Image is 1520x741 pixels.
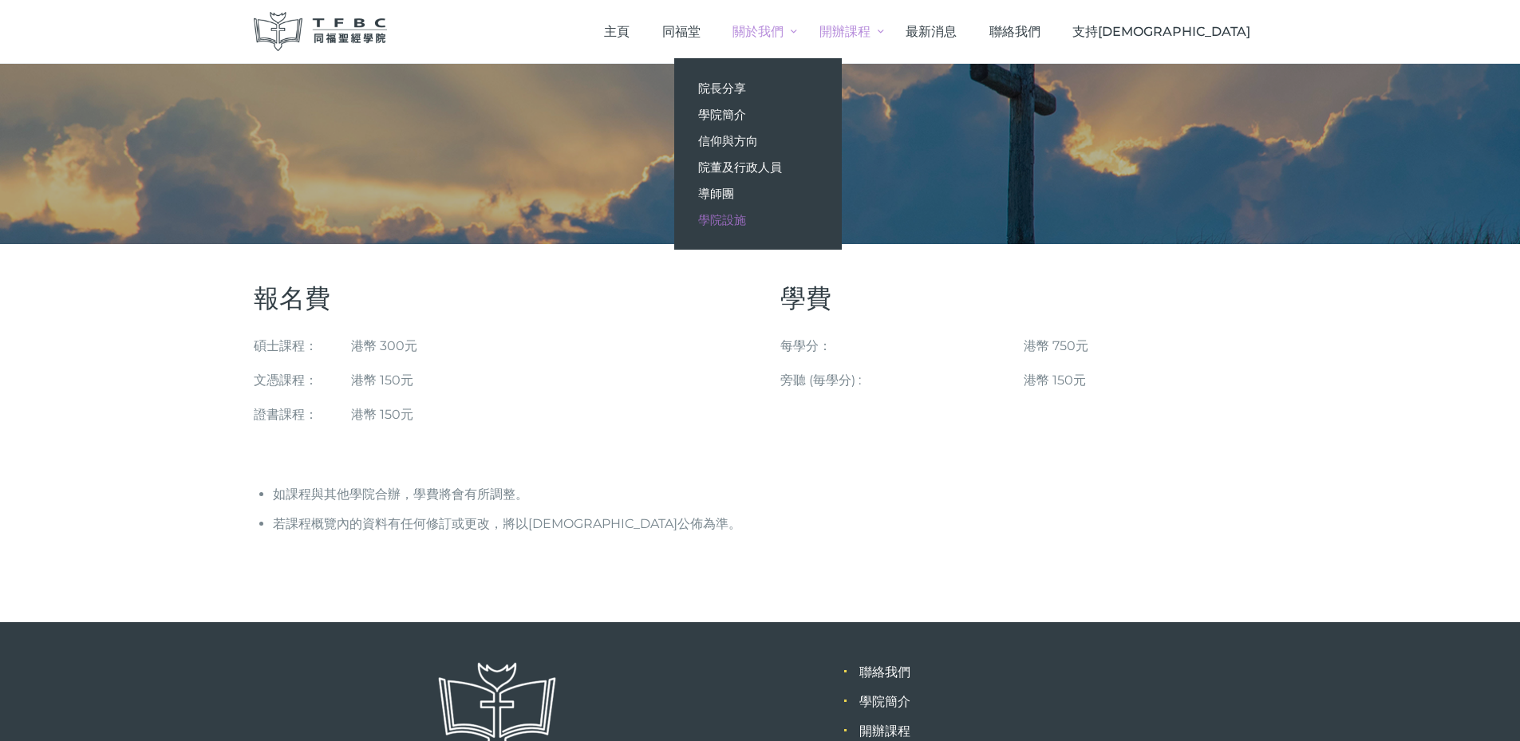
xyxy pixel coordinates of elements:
[674,207,842,233] a: 學院設施
[819,24,871,39] span: 開辦課程
[254,286,740,311] h4: 報名費
[1024,335,1267,357] p: 港幣 750元
[698,133,758,148] span: 信仰與方向
[674,180,842,207] a: 導師團
[698,107,746,122] span: 學院簡介
[1072,24,1250,39] span: 支持[DEMOGRAPHIC_DATA]
[351,369,740,391] p: 港幣 150元
[254,404,351,425] p: 證書課程：
[973,8,1056,55] a: 聯絡我們
[780,369,1024,391] p: 旁聽 (毎學分) :
[698,186,734,201] span: 導師團
[662,24,701,39] span: 同福堂
[273,483,1267,505] li: 如課程與其他學院合辦，學費將會有所調整。
[674,154,842,180] a: 院董及行政人員
[674,101,842,128] a: 學院簡介
[859,723,910,739] a: 開辦課程
[803,8,889,55] a: 開辦課程
[588,8,646,55] a: 主頁
[351,404,740,425] p: 港幣 150元
[604,24,630,39] span: 主頁
[674,128,842,154] a: 信仰與方向
[780,335,1024,357] p: 每學分：
[646,8,717,55] a: 同福堂
[890,8,973,55] a: 最新消息
[989,24,1040,39] span: 聯絡我們
[717,8,803,55] a: 關於我們
[906,24,957,39] span: 最新消息
[1024,369,1267,391] p: 港幣 150元
[859,694,910,709] a: 學院簡介
[254,369,351,391] p: 文憑課程：
[674,75,842,101] a: 院長分享
[273,513,1267,534] li: 若課程概覽內的資料有任何修訂或更改，將以[DEMOGRAPHIC_DATA]公佈為準。
[351,335,740,357] p: 港幣 300元
[859,664,910,680] a: 聯絡我們
[698,160,782,175] span: 院董及行政人員
[780,286,1267,311] h4: 學費
[698,81,746,96] span: 院長分享
[698,212,746,227] span: 學院設施
[732,24,784,39] span: 關於我們
[1056,8,1267,55] a: 支持[DEMOGRAPHIC_DATA]
[254,12,388,51] img: 同福聖經學院 TFBC
[254,335,351,357] p: 碩士課程：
